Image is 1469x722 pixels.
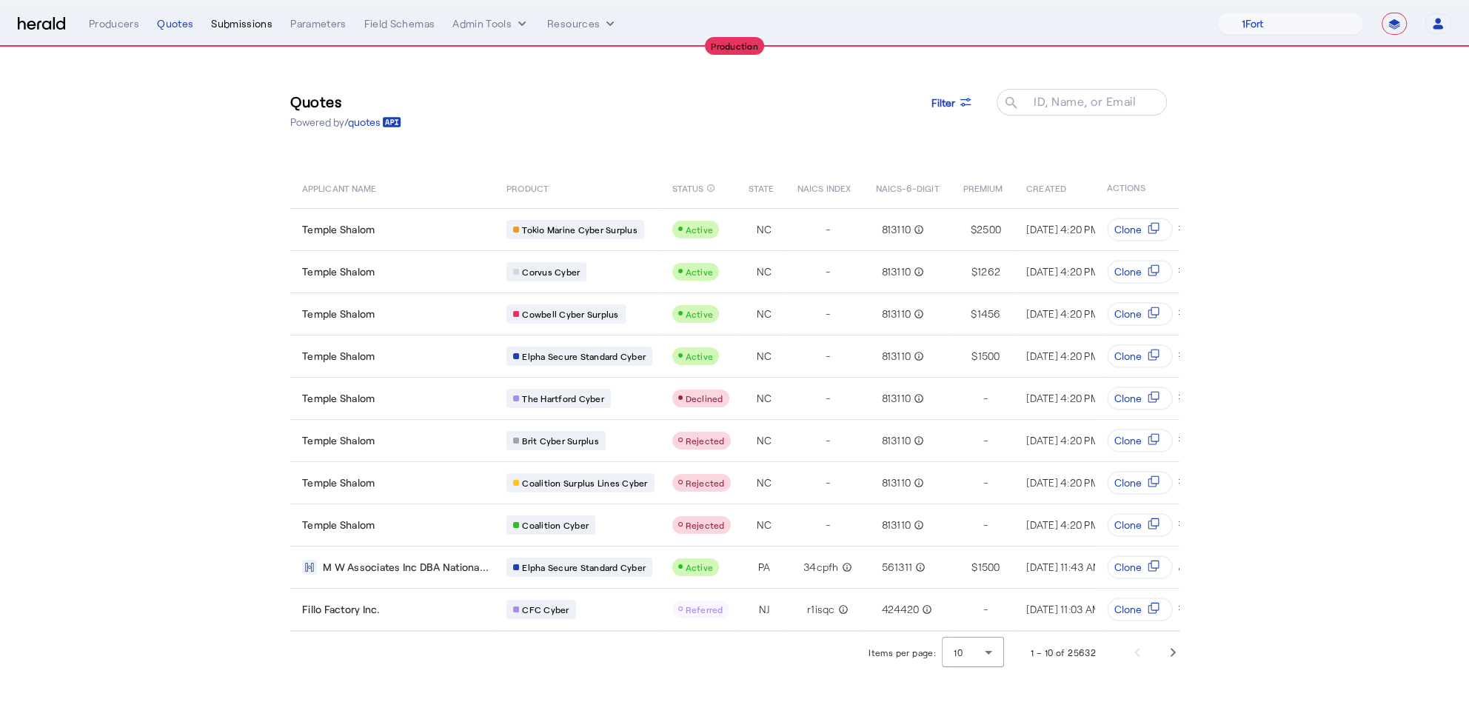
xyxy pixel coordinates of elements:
[302,222,375,237] span: Temple Shalom
[756,391,772,406] span: NC
[963,180,1003,195] span: PREMIUM
[919,602,932,617] mat-icon: info_outline
[522,519,589,531] span: Coalition Cyber
[522,308,618,320] span: Cowbell Cyber Surplus
[983,475,988,490] span: -
[323,560,489,575] span: M W Associates Inc DBA Nationa...
[912,560,926,575] mat-icon: info_outline
[547,16,618,31] button: Resources dropdown menu
[290,115,401,130] p: Powered by
[807,602,835,617] span: r1isqc
[302,307,375,321] span: Temple Shalom
[749,180,774,195] span: STATE
[672,180,704,195] span: STATUS
[881,307,911,321] span: 813110
[522,435,599,447] span: Brit Cyber Surplus
[1114,602,1142,617] span: Clone
[803,560,839,575] span: 34cpfh
[983,518,988,532] span: -
[797,180,851,195] span: NAICS INDEX
[977,222,1001,237] span: 2500
[881,264,911,279] span: 813110
[1026,518,1099,531] span: [DATE] 4:20 PM
[302,264,375,279] span: Temple Shalom
[1107,344,1173,368] button: Clone
[911,391,924,406] mat-icon: info_outline
[1026,180,1066,195] span: CREATED
[920,89,985,116] button: Filter
[971,222,977,237] span: $
[954,647,963,658] span: 10
[302,518,375,532] span: Temple Shalom
[1114,391,1142,406] span: Clone
[18,17,65,31] img: Herald Logo
[364,16,435,31] div: Field Schemas
[686,562,714,572] span: Active
[1114,560,1142,575] span: Clone
[686,520,725,530] span: Rejected
[977,307,1000,321] span: 1456
[89,16,139,31] div: Producers
[686,478,725,488] span: Rejected
[1155,635,1191,670] button: Next page
[686,267,714,277] span: Active
[1107,598,1173,621] button: Clone
[826,307,830,321] span: -
[290,16,347,31] div: Parameters
[522,604,569,615] span: CFC Cyber
[756,307,772,321] span: NC
[344,115,401,130] a: /quotes
[971,307,977,321] span: $
[911,433,924,448] mat-icon: info_outline
[881,475,911,490] span: 813110
[302,180,376,195] span: APPLICANT NAME
[211,16,272,31] div: Submissions
[1026,265,1099,278] span: [DATE] 4:20 PM
[757,560,770,575] span: PA
[983,391,988,406] span: -
[522,266,580,278] span: Corvus Cyber
[826,264,830,279] span: -
[1107,513,1173,537] button: Clone
[1114,264,1142,279] span: Clone
[1026,603,1100,615] span: [DATE] 11:03 AM
[302,602,381,617] span: Fillo Factory Inc.
[1107,471,1173,495] button: Clone
[1107,429,1173,452] button: Clone
[705,37,764,55] div: Production
[1034,94,1136,108] mat-label: ID, Name, or Email
[875,180,939,195] span: NAICS-6-DIGIT
[686,435,725,446] span: Rejected
[1026,476,1099,489] span: [DATE] 4:20 PM
[1107,218,1173,241] button: Clone
[971,264,977,279] span: $
[1026,350,1099,362] span: [DATE] 4:20 PM
[826,433,830,448] span: -
[826,475,830,490] span: -
[756,433,772,448] span: NC
[302,475,375,490] span: Temple Shalom
[522,477,647,489] span: Coalition Surplus Lines Cyber
[290,167,1408,632] table: Table view of all quotes submitted by your platform
[881,602,919,617] span: 424420
[686,351,714,361] span: Active
[911,222,924,237] mat-icon: info_outline
[997,95,1022,113] mat-icon: search
[881,560,912,575] span: 561311
[1107,302,1173,326] button: Clone
[686,309,714,319] span: Active
[1114,475,1142,490] span: Clone
[686,393,723,404] span: Declined
[302,391,375,406] span: Temple Shalom
[1114,349,1142,364] span: Clone
[522,350,646,362] span: Elpha Secure Standard Cyber
[834,602,848,617] mat-icon: info_outline
[911,475,924,490] mat-icon: info_outline
[838,560,851,575] mat-icon: info_outline
[881,222,911,237] span: 813110
[758,602,769,617] span: NJ
[756,264,772,279] span: NC
[983,433,988,448] span: -
[1026,223,1099,235] span: [DATE] 4:20 PM
[881,433,911,448] span: 813110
